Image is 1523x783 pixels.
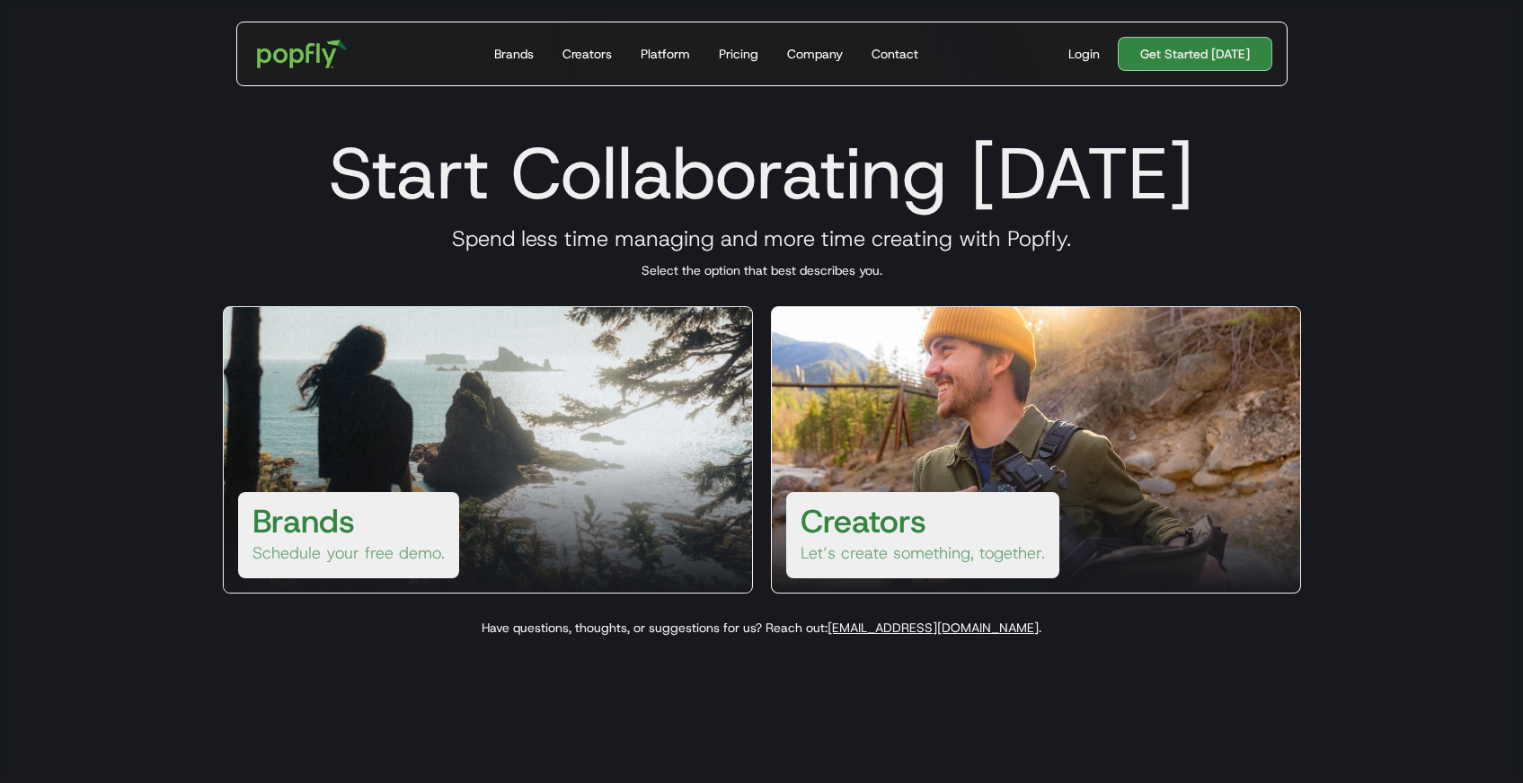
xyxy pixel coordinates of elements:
a: CreatorsLet’s create something, together. [771,306,1301,594]
a: Get Started [DATE] [1118,37,1272,71]
a: Platform [633,22,697,85]
div: Creators [562,45,612,63]
p: Have questions, thoughts, or suggestions for us? Reach out: . [201,619,1323,637]
h3: Spend less time managing and more time creating with Popfly. [201,225,1323,252]
a: Company [780,22,850,85]
a: home [244,27,360,81]
a: Creators [555,22,619,85]
a: Contact [864,22,925,85]
a: [EMAIL_ADDRESS][DOMAIN_NAME] [828,620,1039,636]
p: Let’s create something, together. [801,542,1045,564]
div: Login [1068,45,1100,63]
div: Pricing [719,45,758,63]
a: Brands [487,22,541,85]
h1: Start Collaborating [DATE] [201,130,1323,216]
div: Platform [641,45,690,63]
p: Schedule your free demo. [252,542,445,564]
h3: Brands [252,499,355,542]
div: Brands [494,45,534,63]
h3: Creators [801,499,926,542]
p: Select the option that best describes you. [201,261,1323,279]
div: Company [787,45,843,63]
a: Login [1061,45,1107,63]
a: Pricing [712,22,766,85]
div: Contact [872,45,918,63]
